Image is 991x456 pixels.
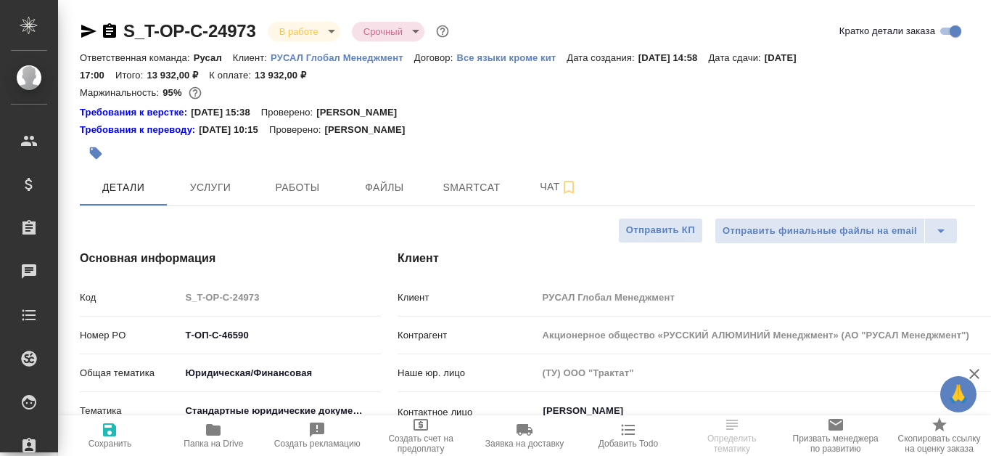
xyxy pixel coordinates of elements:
p: Контрагент [398,328,538,343]
button: Сохранить [58,415,162,456]
button: Заявка на доставку [473,415,577,456]
p: Клиент: [233,52,271,63]
p: Маржинальность: [80,87,163,98]
span: Призвать менеджера по развитию [792,433,879,454]
button: Папка на Drive [162,415,266,456]
span: 🙏 [946,379,971,410]
button: Отправить КП [618,218,703,243]
button: Скопировать ссылку на оценку заказа [887,415,991,456]
span: Отправить КП [626,222,695,239]
div: Нажми, чтобы открыть папку с инструкцией [80,105,191,120]
button: 618.00 RUB; [186,84,205,102]
p: Код [80,290,180,305]
span: Сохранить [89,439,132,449]
span: Услуги [176,179,245,197]
button: В работе [275,25,323,38]
p: Дата создания: [567,52,638,63]
p: 13 932,00 ₽ [147,70,209,81]
input: Пустое поле [180,287,381,308]
button: Добавить тэг [80,137,112,169]
span: Папка на Drive [184,439,243,449]
input: ✎ Введи что-нибудь [180,325,381,346]
p: Дата сдачи: [708,52,764,63]
p: Тематика [80,404,180,418]
div: split button [715,218,958,244]
button: Скопировать ссылку [101,23,118,40]
p: [DATE] 10:15 [199,123,269,137]
span: Детали [89,179,158,197]
a: S_T-OP-C-24973 [123,21,256,41]
button: Доп статусы указывают на важность/срочность заказа [433,22,452,41]
p: [DATE] 14:58 [638,52,709,63]
p: Номер PO [80,328,180,343]
span: Кратко детали заказа [839,24,935,38]
span: Работы [263,179,332,197]
a: Все языки кроме кит [456,51,567,63]
button: Создать рекламацию [266,415,369,456]
span: Чат [524,178,593,196]
p: РУСАЛ Глобал Менеджмент [271,52,414,63]
p: К оплате: [209,70,255,81]
p: Проверено: [269,123,325,137]
span: Отправить финальные файлы на email [723,223,917,240]
div: В работе [268,22,340,41]
span: Скопировать ссылку на оценку заказа [896,433,982,454]
div: В работе [352,22,424,41]
p: [DATE] 15:38 [191,105,261,120]
div: Юридическая/Финансовая [180,361,381,386]
button: 🙏 [940,376,976,412]
p: Общая тематика [80,366,180,380]
p: Все языки кроме кит [456,52,567,63]
p: [PERSON_NAME] [324,123,416,137]
p: Договор: [414,52,457,63]
p: Наше юр. лицо [398,366,538,380]
p: Итого: [115,70,147,81]
button: Добавить Todo [576,415,680,456]
p: Ответственная команда: [80,52,194,63]
svg: Подписаться [560,179,577,196]
span: Создать счет на предоплату [378,433,464,454]
span: Файлы [350,179,419,197]
p: Клиент [398,290,538,305]
span: Добавить Todo [599,439,658,449]
p: [PERSON_NAME] [316,105,408,120]
button: Срочный [359,25,407,38]
h4: Клиент [398,250,975,267]
button: Создать счет на предоплату [369,415,473,456]
p: Проверено: [261,105,317,120]
button: Отправить финальные файлы на email [715,218,925,244]
p: 95% [163,87,185,98]
p: Контактное лицо [398,405,538,420]
span: Заявка на доставку [485,439,564,449]
span: Создать рекламацию [274,439,361,449]
a: Требования к верстке: [80,105,191,120]
p: Русал [194,52,233,63]
a: РУСАЛ Глобал Менеджмент [271,51,414,63]
button: Призвать менеджера по развитию [784,415,887,456]
div: Нажми, чтобы открыть папку с инструкцией [80,123,199,137]
span: Определить тематику [688,433,775,454]
button: Скопировать ссылку для ЯМессенджера [80,23,97,40]
p: 13 932,00 ₽ [255,70,317,81]
span: Smartcat [437,179,506,197]
h4: Основная информация [80,250,340,267]
a: Требования к переводу: [80,123,199,137]
button: Определить тематику [680,415,784,456]
div: Стандартные юридические документы, договоры, уставы [180,399,381,423]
